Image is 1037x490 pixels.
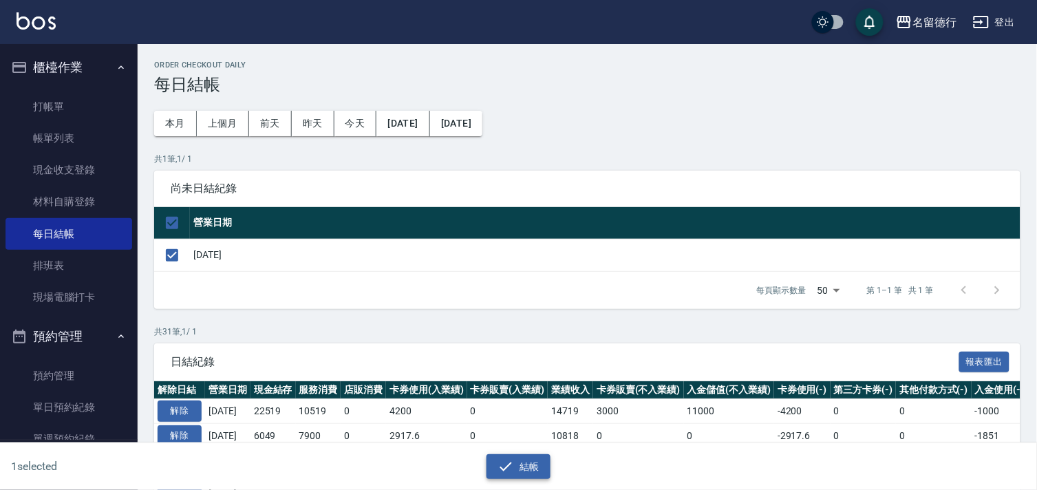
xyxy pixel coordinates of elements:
p: 共 31 筆, 1 / 1 [154,326,1020,338]
td: 0 [467,424,548,449]
h3: 每日結帳 [154,75,1020,94]
th: 第三方卡券(-) [831,381,897,399]
th: 現金結存 [250,381,296,399]
button: 今天 [334,111,377,136]
td: 2917.6 [386,424,467,449]
a: 帳單列表 [6,122,132,154]
button: 昨天 [292,111,334,136]
a: 每日結帳 [6,218,132,250]
th: 其他付款方式(-) [896,381,972,399]
td: 0 [896,424,972,449]
td: 10519 [296,399,341,424]
button: 解除 [158,425,202,447]
a: 打帳單 [6,91,132,122]
button: [DATE] [376,111,429,136]
span: 日結紀錄 [171,355,959,369]
th: 入金儲值(不入業績) [684,381,775,399]
th: 店販消費 [341,381,386,399]
td: 0 [684,424,775,449]
a: 現金收支登錄 [6,154,132,186]
td: 3000 [593,399,684,424]
td: [DATE] [190,239,1020,271]
a: 單日預約紀錄 [6,392,132,423]
button: 預約管理 [6,319,132,354]
a: 現場電腦打卡 [6,281,132,313]
button: 登出 [967,10,1020,35]
p: 每頁顯示數量 [757,284,806,297]
td: 0 [593,424,684,449]
button: 名留德行 [890,8,962,36]
td: -1000 [972,399,1028,424]
div: 50 [812,272,845,309]
button: 櫃檯作業 [6,50,132,85]
td: 11000 [684,399,775,424]
a: 單週預約紀錄 [6,423,132,455]
button: save [856,8,884,36]
td: 0 [831,399,897,424]
img: Logo [17,12,56,30]
td: 0 [341,424,386,449]
th: 服務消費 [296,381,341,399]
td: [DATE] [205,399,250,424]
a: 報表匯出 [959,354,1010,367]
td: 22519 [250,399,296,424]
td: 4200 [386,399,467,424]
td: 0 [341,399,386,424]
th: 卡券使用(-) [774,381,831,399]
div: 名留德行 [912,14,956,31]
th: 入金使用(-) [972,381,1028,399]
td: 0 [831,424,897,449]
td: 10818 [548,424,593,449]
td: 7900 [296,424,341,449]
th: 卡券販賣(入業績) [467,381,548,399]
button: 本月 [154,111,197,136]
td: 0 [896,399,972,424]
h2: Order checkout daily [154,61,1020,70]
th: 卡券販賣(不入業績) [593,381,684,399]
button: 前天 [249,111,292,136]
td: -4200 [774,399,831,424]
td: -1851 [972,424,1028,449]
p: 共 1 筆, 1 / 1 [154,153,1020,165]
a: 材料自購登錄 [6,186,132,217]
button: [DATE] [430,111,482,136]
th: 解除日結 [154,381,205,399]
button: 報表匯出 [959,352,1010,373]
button: 結帳 [487,454,550,480]
td: [DATE] [205,424,250,449]
td: 6049 [250,424,296,449]
th: 營業日期 [190,207,1020,239]
h6: 1 selected [11,458,257,475]
th: 卡券使用(入業績) [386,381,467,399]
th: 業績收入 [548,381,593,399]
p: 第 1–1 筆 共 1 筆 [867,284,934,297]
a: 預約管理 [6,360,132,392]
td: 14719 [548,399,593,424]
td: 0 [467,399,548,424]
button: 上個月 [197,111,249,136]
button: 解除 [158,401,202,422]
a: 排班表 [6,250,132,281]
td: -2917.6 [774,424,831,449]
th: 營業日期 [205,381,250,399]
span: 尚未日結紀錄 [171,182,1004,195]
